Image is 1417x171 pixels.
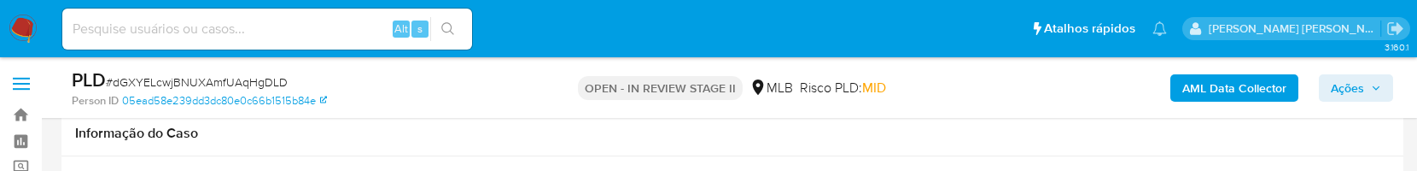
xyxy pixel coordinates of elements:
p: alessandra.barbosa@mercadopago.com [1209,21,1381,37]
button: AML Data Collector [1170,74,1298,102]
span: s [417,21,423,37]
b: PLD [72,66,106,93]
span: Atalhos rápidos [1044,20,1135,38]
button: Ações [1319,74,1393,102]
span: Alt [394,21,408,37]
span: Risco PLD: [800,79,886,97]
span: # dGXYELcwjBNUXAmfUAqHgDLD [106,74,288,91]
a: Notificações [1152,21,1167,36]
b: AML Data Collector [1182,74,1286,102]
b: Person ID [72,93,119,109]
a: Sair [1386,20,1404,38]
h1: Informação do Caso [75,125,1390,142]
span: Ações [1331,74,1364,102]
div: MLB [749,79,793,97]
a: 05ead58e239dd3dc80e0c66b1515b84e [122,93,327,109]
p: OPEN - IN REVIEW STAGE II [578,76,743,100]
input: Pesquise usuários ou casos... [62,18,472,40]
button: search-icon [430,17,465,41]
span: MID [862,78,886,97]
